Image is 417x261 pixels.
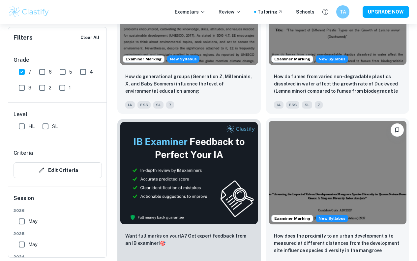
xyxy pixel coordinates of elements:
span: 6 [49,68,52,76]
span: May [28,218,37,225]
span: Examiner Marking [123,56,164,62]
span: New Syllabus [316,215,348,222]
p: Review [219,8,241,16]
span: Examiner Marking [272,56,313,62]
span: Examiner Marking [272,215,313,221]
p: How does the proximity to an urban development site measured at different distances from the deve... [274,232,402,255]
span: ESS [137,101,151,109]
p: How do fumes from varied non-degradable plastics dissolved in water affect the growth rate of Duc... [274,73,402,95]
div: Starting from the May 2026 session, the ESS IA requirements have changed. We created this exempla... [167,55,199,63]
button: UPGRADE NOW [363,6,409,18]
span: SL [302,101,312,109]
h6: TA [339,8,347,16]
span: 2 [49,84,51,91]
h6: Level [14,111,102,118]
span: May [28,241,37,248]
button: TA [336,5,349,18]
button: Edit Criteria [14,162,102,178]
span: 4 [90,68,93,76]
span: 2025 [14,231,102,237]
span: HL [28,123,35,130]
span: IA [125,101,135,109]
img: Thumbnail [120,122,258,224]
h6: Criteria [14,149,33,157]
a: Tutoring [257,8,283,16]
button: Clear All [79,33,101,43]
span: 2026 [14,208,102,213]
span: 7 [28,68,31,76]
span: 7 [166,101,174,109]
span: New Syllabus [316,55,348,63]
span: New Syllabus [167,55,199,63]
img: Clastify logo [8,5,50,18]
span: ESS [286,101,299,109]
button: Bookmark [391,123,404,137]
p: Exemplars [175,8,205,16]
p: How do generational groups (Generation Z, Millennials, X, and Baby Boomers) influence the level o... [125,73,253,95]
span: 2024 [14,254,102,260]
div: Starting from the May 2026 session, the ESS IA requirements have changed. We created this exempla... [316,215,348,222]
span: 🎯 [160,241,165,246]
span: 5 [69,68,72,76]
span: 3 [28,84,31,91]
span: SL [52,123,58,130]
h6: Filters [14,33,33,42]
span: SL [153,101,164,109]
div: Starting from the May 2026 session, the ESS IA requirements have changed. We created this exempla... [316,55,348,63]
span: IA [274,101,283,109]
span: 7 [315,101,323,109]
a: Schools [296,8,314,16]
h6: Grade [14,56,102,64]
button: Help and Feedback [320,6,331,17]
h6: Session [14,194,102,208]
p: Want full marks on your IA ? Get expert feedback from an IB examiner! [125,232,253,247]
img: ESS IA example thumbnail: How does the proximity to an urban devel [269,121,407,224]
span: 1 [69,84,71,91]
